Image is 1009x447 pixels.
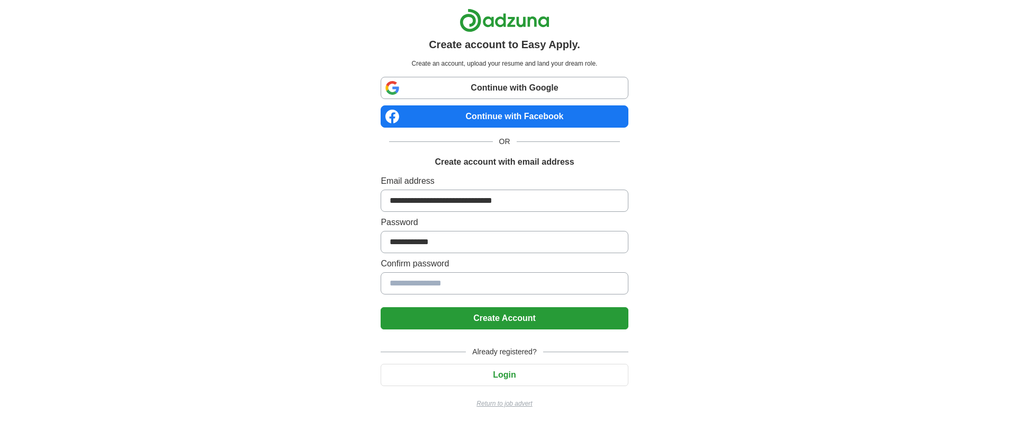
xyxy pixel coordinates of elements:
[383,59,626,68] p: Create an account, upload your resume and land your dream role.
[381,216,628,229] label: Password
[435,156,574,168] h1: Create account with email address
[429,37,580,52] h1: Create account to Easy Apply.
[381,175,628,187] label: Email address
[381,77,628,99] a: Continue with Google
[607,236,620,248] keeper-lock: Open Keeper Popup
[381,105,628,128] a: Continue with Facebook
[381,364,628,386] button: Login
[381,307,628,329] button: Create Account
[381,370,628,379] a: Login
[381,257,628,270] label: Confirm password
[460,8,549,32] img: Adzuna logo
[381,399,628,408] a: Return to job advert
[493,136,517,147] span: OR
[466,346,543,357] span: Already registered?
